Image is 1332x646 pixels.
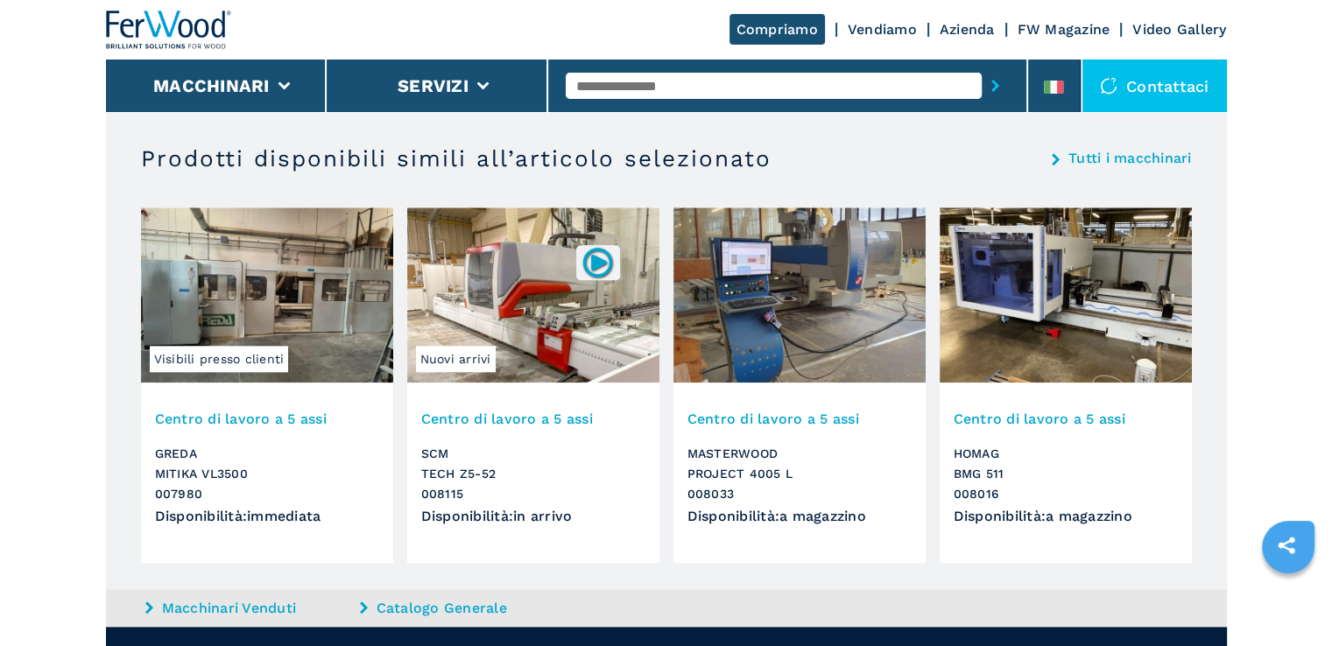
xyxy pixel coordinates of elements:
[687,444,912,504] h3: MASTERWOOD PROJECT 4005 L 008033
[153,75,270,96] button: Macchinari
[940,207,1192,563] a: Centro di lavoro a 5 assi HOMAG BMG 511Centro di lavoro a 5 assiHOMAGBMG 511008016Disponibilità:a...
[848,21,917,38] a: Vendiamo
[155,509,379,523] div: Disponibilità : immediata
[1132,21,1226,38] a: Video Gallery
[398,75,469,96] button: Servizi
[421,444,645,504] h3: SCM TECH Z5-52 008115
[155,444,379,504] h3: GREDA MITIKA VL3500 007980
[1068,151,1192,165] a: Tutti i macchinari
[940,21,995,38] a: Azienda
[1258,567,1319,633] iframe: Chat
[155,409,379,429] h3: Centro di lavoro a 5 assi
[421,509,645,523] div: Disponibilità : in arrivo
[673,207,926,563] a: Centro di lavoro a 5 assi MASTERWOOD PROJECT 4005 LCentro di lavoro a 5 assiMASTERWOODPROJECT 400...
[141,207,393,563] a: Centro di lavoro a 5 assi GREDA MITIKA VL3500Visibili presso clientiCentro di lavoro a 5 assiGRED...
[581,245,615,279] img: 008115
[145,598,356,618] a: Macchinari Venduti
[106,11,232,49] img: Ferwood
[687,509,912,523] div: Disponibilità : a magazzino
[407,207,659,563] a: Centro di lavoro a 5 assi SCM TECH Z5-52Nuovi arrivi008115Centro di lavoro a 5 assiSCMTECH Z5-520...
[141,144,772,172] h3: Prodotti disponibili simili all’articolo selezionato
[1018,21,1110,38] a: FW Magazine
[687,409,912,429] h3: Centro di lavoro a 5 assi
[982,66,1009,106] button: submit-button
[940,207,1192,383] img: Centro di lavoro a 5 assi HOMAG BMG 511
[150,346,289,372] span: Visibili presso clienti
[1265,523,1308,567] a: sharethis
[1082,60,1227,112] div: Contattaci
[954,409,1178,429] h3: Centro di lavoro a 5 assi
[407,207,659,383] img: Centro di lavoro a 5 assi SCM TECH Z5-52
[729,14,825,45] a: Compriamo
[360,598,570,618] a: Catalogo Generale
[1100,77,1117,95] img: Contattaci
[421,409,645,429] h3: Centro di lavoro a 5 assi
[416,346,496,372] span: Nuovi arrivi
[141,207,393,383] img: Centro di lavoro a 5 assi GREDA MITIKA VL3500
[954,444,1178,504] h3: HOMAG BMG 511 008016
[954,509,1178,523] div: Disponibilità : a magazzino
[673,207,926,383] img: Centro di lavoro a 5 assi MASTERWOOD PROJECT 4005 L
